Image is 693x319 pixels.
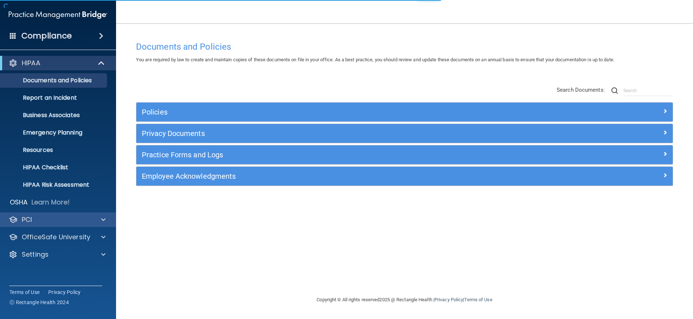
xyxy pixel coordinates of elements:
[434,297,463,302] a: Privacy Policy
[557,87,605,93] span: Search Documents:
[22,233,90,241] p: OfficeSafe University
[32,198,70,207] p: Learn More!
[5,94,104,101] p: Report an Incident
[9,233,106,241] a: OfficeSafe University
[142,128,667,139] a: Privacy Documents
[464,297,492,302] a: Terms of Use
[5,77,104,84] p: Documents and Policies
[5,146,104,154] p: Resources
[142,149,667,161] a: Practice Forms and Logs
[10,198,28,207] p: OSHA
[5,164,104,171] p: HIPAA Checklist
[9,8,107,22] img: PMB logo
[9,289,40,296] a: Terms of Use
[142,129,533,137] h5: Privacy Documents
[5,129,104,136] p: Emergency Planning
[142,170,667,182] a: Employee Acknowledgments
[9,59,105,67] a: HIPAA
[142,108,533,116] h5: Policies
[136,57,614,62] span: You are required by law to create and maintain copies of these documents on file in your office. ...
[5,181,104,188] p: HIPAA Risk Assessment
[48,289,81,296] a: Privacy Policy
[623,85,673,96] input: Search
[21,31,72,41] h4: Compliance
[142,151,533,159] h5: Practice Forms and Logs
[136,42,673,51] h4: Documents and Policies
[272,288,537,311] div: Copyright © All rights reserved 2025 @ Rectangle Health | |
[22,59,40,67] p: HIPAA
[22,250,49,259] p: Settings
[142,172,533,180] h5: Employee Acknowledgments
[9,250,106,259] a: Settings
[5,112,104,119] p: Business Associates
[9,299,69,306] span: Ⓒ Rectangle Health 2024
[142,106,667,118] a: Policies
[22,215,32,224] p: PCI
[611,87,618,94] img: ic-search.3b580494.png
[9,215,106,224] a: PCI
